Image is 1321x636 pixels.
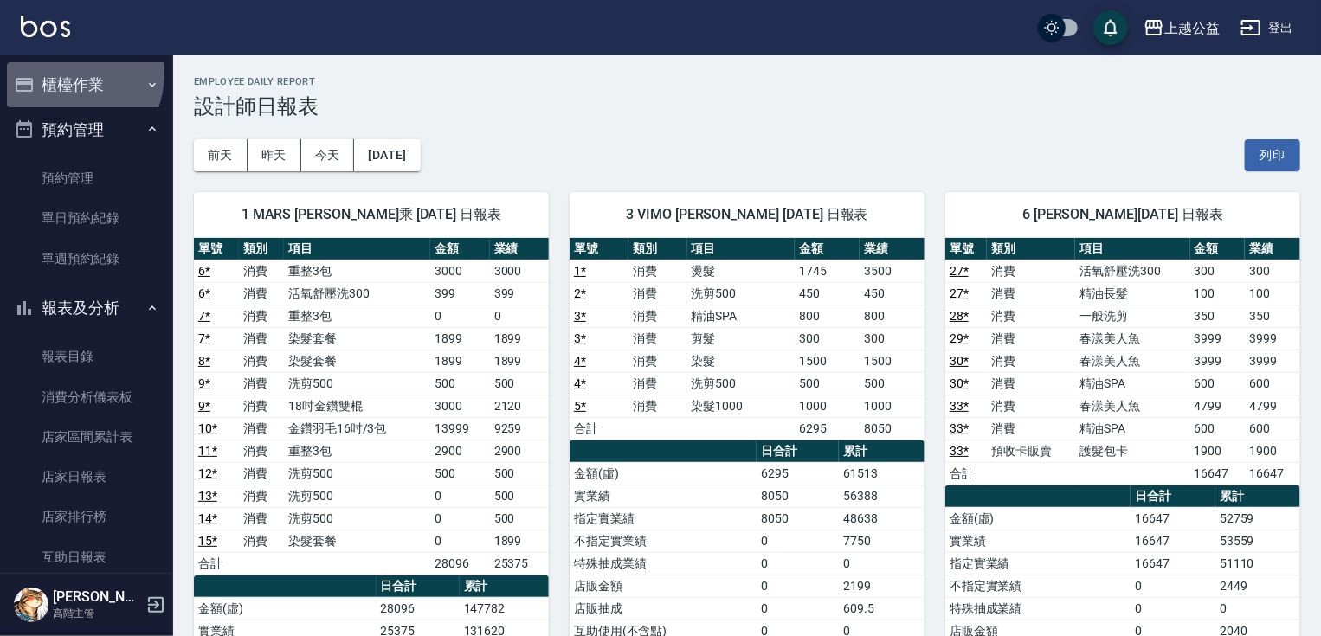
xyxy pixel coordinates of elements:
td: 16647 [1190,462,1246,485]
td: 洗剪500 [687,282,796,305]
td: 500 [430,462,489,485]
td: 350 [1245,305,1300,327]
td: 100 [1190,282,1246,305]
td: 合計 [570,417,628,440]
td: 3999 [1190,350,1246,372]
td: 金鑽羽毛16吋/3包 [284,417,430,440]
td: 合計 [194,552,239,575]
button: 上越公益 [1137,10,1227,46]
td: 消費 [628,260,687,282]
td: 9259 [490,417,549,440]
td: 7750 [839,530,925,552]
td: 0 [430,507,489,530]
td: 0 [757,552,839,575]
td: 8050 [757,485,839,507]
td: 活氧舒壓洗300 [284,282,430,305]
p: 高階主管 [53,606,141,621]
a: 單日預約紀錄 [7,198,166,238]
td: 16647 [1131,552,1215,575]
td: 染髮套餐 [284,530,430,552]
th: 類別 [628,238,687,260]
a: 店家日報表 [7,457,166,497]
th: 項目 [687,238,796,260]
td: 500 [490,485,549,507]
button: 列印 [1245,139,1300,171]
td: 1000 [860,395,925,417]
td: 399 [430,282,489,305]
td: 金額(虛) [945,507,1131,530]
td: 剪髮 [687,327,796,350]
td: 300 [1190,260,1246,282]
h3: 設計師日報表 [194,94,1300,119]
td: 消費 [628,282,687,305]
td: 消費 [239,282,284,305]
td: 實業績 [570,485,757,507]
td: 指定實業績 [945,552,1131,575]
td: 600 [1245,372,1300,395]
td: 8050 [757,507,839,530]
td: 消費 [239,395,284,417]
td: 3000 [490,260,549,282]
td: 消費 [239,350,284,372]
button: 前天 [194,139,248,171]
td: 實業績 [945,530,1131,552]
div: 上越公益 [1164,17,1220,39]
td: 0 [1215,597,1300,620]
td: 800 [860,305,925,327]
img: Person [14,588,48,622]
td: 0 [757,597,839,620]
button: save [1093,10,1128,45]
td: 精油SPA [1075,417,1189,440]
button: 登出 [1234,12,1300,44]
button: [DATE] [354,139,420,171]
td: 350 [1190,305,1246,327]
td: 1900 [1190,440,1246,462]
td: 500 [490,507,549,530]
td: 消費 [628,327,687,350]
td: 精油長髮 [1075,282,1189,305]
th: 業績 [860,238,925,260]
td: 0 [430,530,489,552]
th: 單號 [945,238,987,260]
td: 染髮套餐 [284,350,430,372]
td: 0 [757,575,839,597]
button: 昨天 [248,139,301,171]
th: 單號 [570,238,628,260]
td: 消費 [239,305,284,327]
td: 店販抽成 [570,597,757,620]
th: 項目 [1075,238,1189,260]
td: 消費 [239,372,284,395]
td: 500 [430,372,489,395]
td: 春漾美人魚 [1075,350,1189,372]
table: a dense table [945,238,1300,485]
td: 重整3包 [284,440,430,462]
td: 450 [795,282,860,305]
td: 洗剪500 [284,485,430,507]
td: 48638 [839,507,925,530]
td: 金額(虛) [194,597,377,620]
td: 精油SPA [687,305,796,327]
td: 500 [795,372,860,395]
td: 不指定實業績 [570,530,757,552]
th: 金額 [795,238,860,260]
td: 28096 [430,552,489,575]
td: 消費 [239,260,284,282]
td: 消費 [987,395,1075,417]
td: 0 [430,485,489,507]
td: 8050 [860,417,925,440]
td: 0 [839,552,925,575]
td: 25375 [490,552,549,575]
table: a dense table [570,238,925,440]
td: 3999 [1245,350,1300,372]
th: 日合計 [757,440,839,463]
span: 3 VIMO [PERSON_NAME] [DATE] 日報表 [590,206,904,223]
td: 6295 [757,462,839,485]
td: 洗剪500 [284,462,430,485]
td: 消費 [239,417,284,440]
th: 單號 [194,238,239,260]
a: 報表目錄 [7,337,166,376]
button: 櫃檯作業 [7,62,166,107]
td: 0 [1131,575,1215,597]
td: 500 [490,462,549,485]
td: 消費 [239,485,284,507]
